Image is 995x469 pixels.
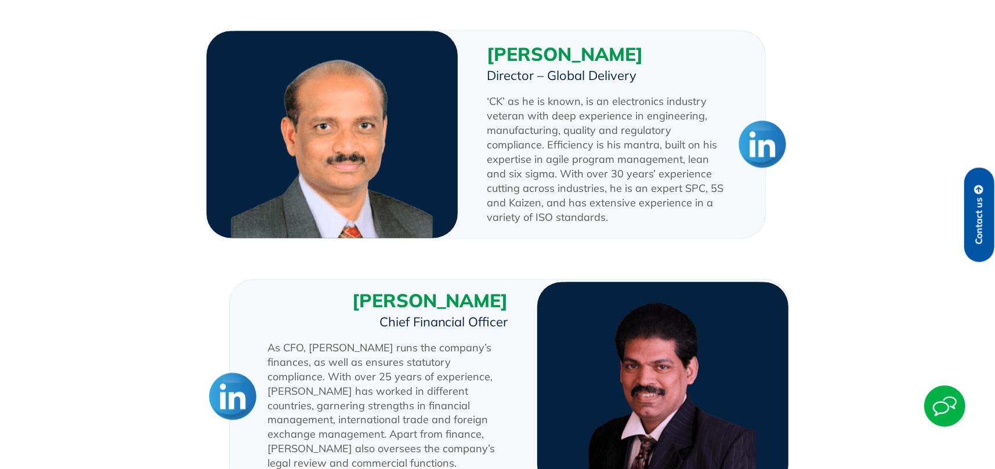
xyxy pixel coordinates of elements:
a: Contact us [964,168,994,262]
span: Contact us [974,198,985,245]
h5: Chief Financial Officer [267,315,508,329]
p: ‘CK’ as he is known, is an electronics industry veteran with deep experience in engineering, manu... [487,94,728,224]
img: Start Chat [924,386,965,427]
h5: Director – Global Delivery [487,68,728,82]
h3: [PERSON_NAME] [267,289,508,312]
h3: [PERSON_NAME] [487,42,728,66]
